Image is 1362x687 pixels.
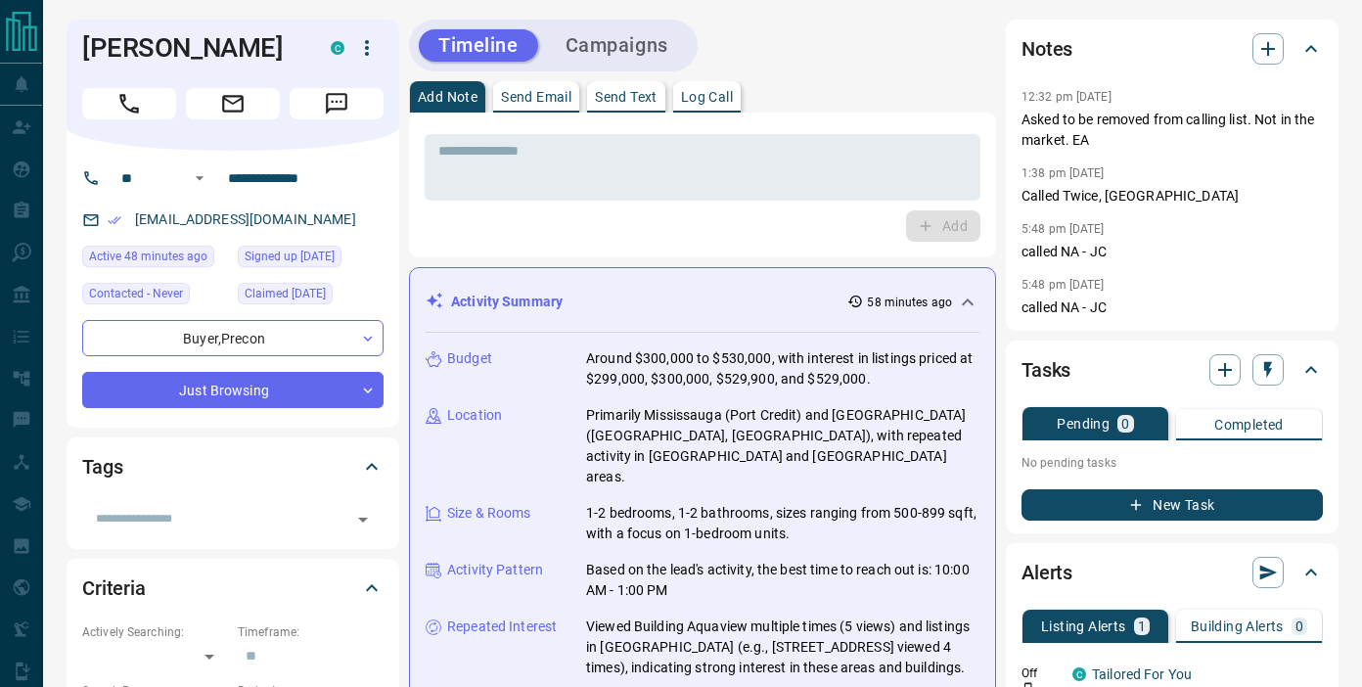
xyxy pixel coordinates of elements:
p: 1:38 pm [DATE] [1021,166,1105,180]
p: Add Note [418,90,477,104]
span: Claimed [DATE] [245,284,326,303]
p: Building Alerts [1191,619,1284,633]
p: Actively Searching: [82,623,228,641]
p: Asked to be removed from calling list. Not in the market. EA [1021,110,1323,151]
p: 0 [1121,417,1129,431]
p: Based on the lead's activity, the best time to reach out is: 10:00 AM - 1:00 PM [586,560,979,601]
p: Off [1021,664,1061,682]
div: Tags [82,443,384,490]
p: Called Twice, [GEOGRAPHIC_DATA] [1021,186,1323,206]
div: condos.ca [331,41,344,55]
button: Timeline [419,29,538,62]
div: condos.ca [1072,667,1086,681]
div: Just Browsing [82,372,384,408]
p: Completed [1214,418,1284,432]
div: Alerts [1021,549,1323,596]
p: 5:48 pm [DATE] [1021,222,1105,236]
button: Open [188,166,211,190]
p: 0 [1295,619,1303,633]
div: Mon Mar 31 2025 [238,283,384,310]
a: [EMAIL_ADDRESS][DOMAIN_NAME] [135,211,356,227]
p: Primarily Mississauga (Port Credit) and [GEOGRAPHIC_DATA] ([GEOGRAPHIC_DATA], [GEOGRAPHIC_DATA]),... [586,405,979,487]
p: Around $300,000 to $530,000, with interest in listings priced at $299,000, $300,000, $529,900, an... [586,348,979,389]
h1: [PERSON_NAME] [82,32,301,64]
p: 5:48 pm [DATE] [1021,278,1105,292]
p: Send Text [595,90,658,104]
h2: Notes [1021,33,1072,65]
p: called NA - JC [1021,242,1323,262]
div: Notes [1021,25,1323,72]
span: Contacted - Never [89,284,183,303]
button: Campaigns [546,29,688,62]
div: Buyer , Precon [82,320,384,356]
p: Log Call [681,90,733,104]
p: Repeated Interest [447,617,557,637]
p: Timeframe: [238,623,384,641]
svg: Email Verified [108,213,121,227]
p: Activity Summary [451,292,563,312]
div: Activity Summary58 minutes ago [426,284,979,320]
div: Mon Mar 31 2025 [238,246,384,273]
p: Listing Alerts [1041,619,1126,633]
span: Signed up [DATE] [245,247,335,266]
button: Open [349,506,377,533]
p: Location [447,405,502,426]
p: 1 [1138,619,1146,633]
span: Email [186,88,280,119]
span: Call [82,88,176,119]
p: Activity Pattern [447,560,543,580]
p: 58 minutes ago [867,294,952,311]
h2: Criteria [82,572,146,604]
h2: Alerts [1021,557,1072,588]
div: Criteria [82,565,384,612]
span: Active 48 minutes ago [89,247,207,266]
p: Pending [1057,417,1110,431]
span: Message [290,88,384,119]
p: Size & Rooms [447,503,531,524]
p: Viewed Building Aquaview multiple times (5 views) and listings in [GEOGRAPHIC_DATA] (e.g., [STREE... [586,617,979,678]
h2: Tasks [1021,354,1070,386]
button: New Task [1021,489,1323,521]
div: Tue Sep 16 2025 [82,246,228,273]
div: Tasks [1021,346,1323,393]
a: Tailored For You [1092,666,1192,682]
p: 12:32 pm [DATE] [1021,90,1112,104]
h2: Tags [82,451,122,482]
p: Send Email [501,90,571,104]
p: called NA - JC [1021,298,1323,318]
p: No pending tasks [1021,448,1323,478]
p: Budget [447,348,492,369]
p: 1-2 bedrooms, 1-2 bathrooms, sizes ranging from 500-899 sqft, with a focus on 1-bedroom units. [586,503,979,544]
